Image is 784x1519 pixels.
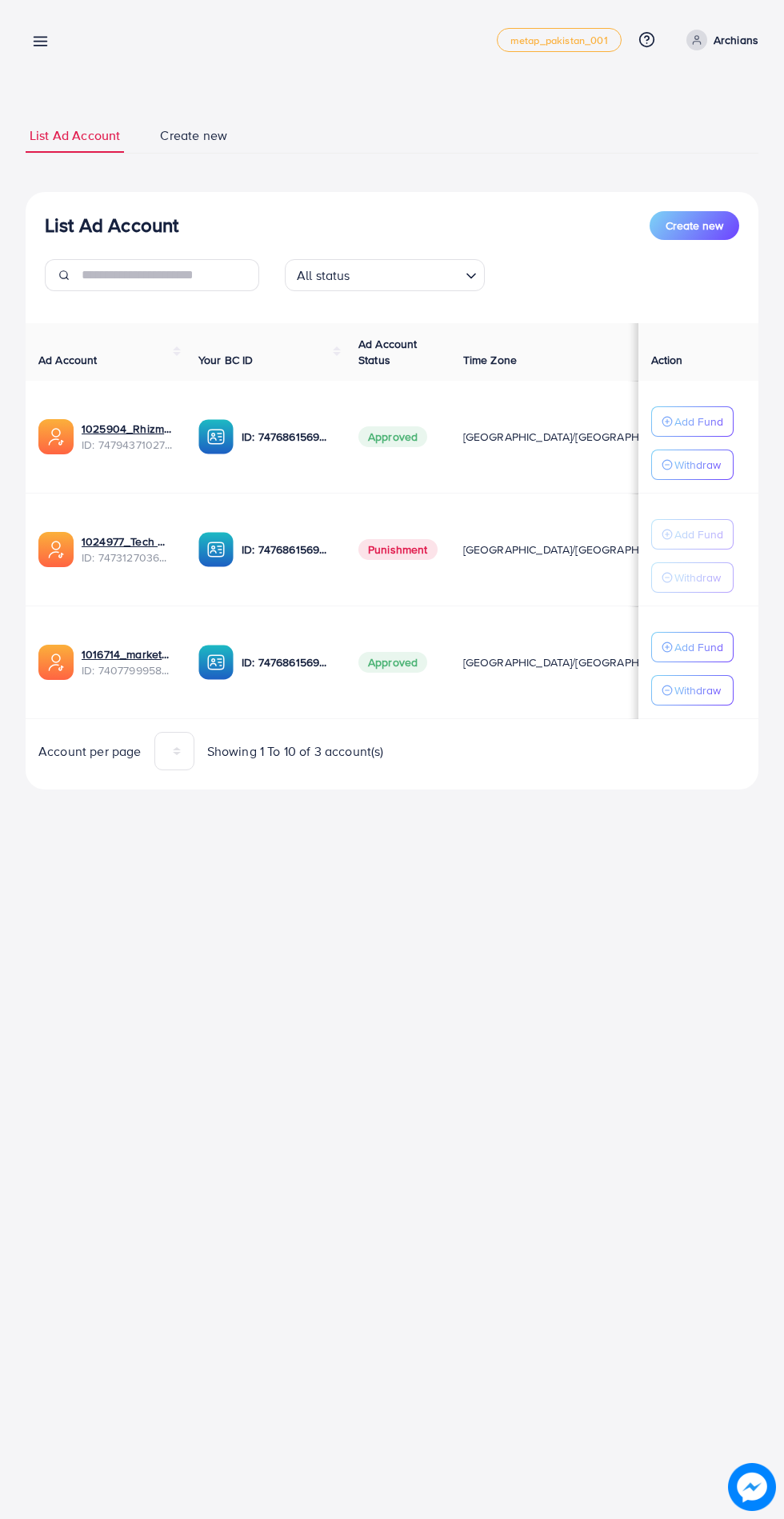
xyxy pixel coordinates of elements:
[680,30,758,50] a: Archians
[358,426,427,447] span: Approved
[463,352,517,368] span: Time Zone
[666,218,723,234] span: Create new
[674,455,721,474] p: Withdraw
[674,681,721,700] p: Withdraw
[160,126,227,145] span: Create new
[651,406,734,437] button: Add Fund
[242,427,333,446] p: ID: 7476861569385742352
[30,126,120,145] span: List Ad Account
[463,429,686,445] span: [GEOGRAPHIC_DATA]/[GEOGRAPHIC_DATA]
[82,437,173,453] span: ID: 7479437102770323473
[38,532,74,567] img: ic-ads-acc.e4c84228.svg
[651,675,734,706] button: Withdraw
[82,534,173,566] div: <span class='underline'>1024977_Tech Wave_1739972983986</span></br>7473127036257615873
[674,568,721,587] p: Withdraw
[82,534,173,550] a: 1024977_Tech Wave_1739972983986
[45,214,178,237] h3: List Ad Account
[82,550,173,566] span: ID: 7473127036257615873
[355,261,459,287] input: Search for option
[82,646,173,679] div: <span class='underline'>1016714_marketbay_1724762849692</span></br>7407799958096789521
[242,540,333,559] p: ID: 7476861569385742352
[285,259,485,291] div: Search for option
[651,632,734,662] button: Add Fund
[674,525,723,544] p: Add Fund
[651,562,734,593] button: Withdraw
[207,742,384,761] span: Showing 1 To 10 of 3 account(s)
[358,652,427,673] span: Approved
[497,28,622,52] a: metap_pakistan_001
[651,519,734,550] button: Add Fund
[38,352,98,368] span: Ad Account
[358,336,418,368] span: Ad Account Status
[294,264,354,287] span: All status
[242,653,333,672] p: ID: 7476861569385742352
[510,35,608,46] span: metap_pakistan_001
[198,352,254,368] span: Your BC ID
[38,742,142,761] span: Account per page
[651,450,734,480] button: Withdraw
[463,542,686,558] span: [GEOGRAPHIC_DATA]/[GEOGRAPHIC_DATA]
[651,352,683,368] span: Action
[38,645,74,680] img: ic-ads-acc.e4c84228.svg
[82,421,173,454] div: <span class='underline'>1025904_Rhizmall Archbeat_1741442161001</span></br>7479437102770323473
[358,539,438,560] span: Punishment
[82,421,173,437] a: 1025904_Rhizmall Archbeat_1741442161001
[198,645,234,680] img: ic-ba-acc.ded83a64.svg
[674,638,723,657] p: Add Fund
[82,662,173,678] span: ID: 7407799958096789521
[650,211,739,240] button: Create new
[38,419,74,454] img: ic-ads-acc.e4c84228.svg
[714,30,758,50] p: Archians
[198,419,234,454] img: ic-ba-acc.ded83a64.svg
[674,412,723,431] p: Add Fund
[82,646,173,662] a: 1016714_marketbay_1724762849692
[198,532,234,567] img: ic-ba-acc.ded83a64.svg
[463,654,686,670] span: [GEOGRAPHIC_DATA]/[GEOGRAPHIC_DATA]
[728,1463,776,1511] img: image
